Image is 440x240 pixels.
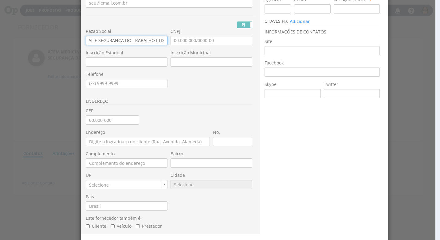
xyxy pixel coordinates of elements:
h3: Informações de Contatos [265,29,380,35]
input: Prestador [136,224,140,228]
label: Cidade [171,172,185,178]
input: (xx) 9999-9999 [86,79,167,88]
input: Selecione [171,180,252,189]
input: 00.000.000/0000-00 [171,36,252,45]
label: Razão Social [86,28,111,34]
label: Prestador [136,223,162,229]
label: Bairro [171,151,183,157]
button: Adicionar [289,18,310,25]
input: Complemento do endereço [86,158,167,168]
label: Inscrição Estadual [86,50,123,56]
label: Telefone [86,71,104,77]
input: 00.000-000 [86,115,139,125]
label: Facebook [265,60,284,66]
label: No. [213,129,220,135]
label: Complemento [86,151,115,157]
label: País [86,194,94,200]
label: Site [265,38,272,45]
label: CEP [86,108,93,114]
label: Endereço [86,129,105,135]
input: Veículo [111,224,115,228]
label: Twitter [324,81,338,87]
h3: ENDEREÇO [86,99,252,105]
input: Digite o logradouro do cliente (Rua, Avenida, Alameda) [86,137,210,146]
a: Selecione [86,180,167,189]
h3: Chaves PIX [265,18,380,26]
input: Cliente [86,224,90,228]
label: CNPJ [171,28,180,34]
input: Brasil [86,201,167,211]
span: Selecione [86,180,159,190]
label: Cliente [86,223,106,229]
label: UF [86,172,91,178]
label: Inscrição Municipal [171,50,211,56]
label: PJ [237,22,252,28]
label: Skype [265,81,277,87]
label: Veículo [111,223,132,229]
label: Este fornecedor também é: [86,215,142,221]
